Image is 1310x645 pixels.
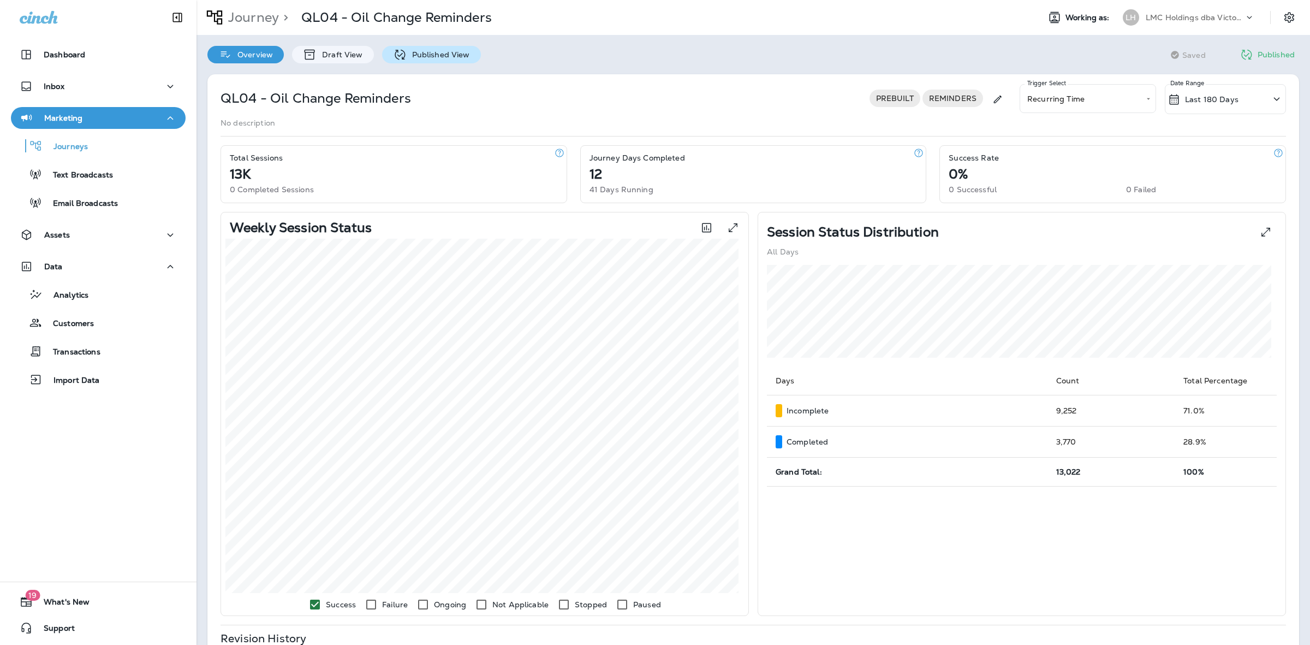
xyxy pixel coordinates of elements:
[1175,395,1277,427] td: 71.0 %
[44,82,64,91] p: Inbox
[1047,366,1175,395] th: Count
[317,50,362,59] p: Draft View
[230,170,251,179] p: 13K
[279,9,288,26] p: >
[1170,79,1206,87] p: Date Range
[221,90,411,107] p: QL04 - Oil Change Reminders
[11,256,186,277] button: Data
[11,617,186,639] button: Support
[949,170,968,179] p: 0%
[949,185,997,194] p: 0 Successful
[776,467,822,477] span: Grand Total:
[382,600,408,609] p: Failure
[11,340,186,363] button: Transactions
[11,191,186,214] button: Email Broadcasts
[1123,9,1139,26] div: LH
[11,163,186,186] button: Text Broadcasts
[44,114,82,122] p: Marketing
[33,624,75,637] span: Support
[11,283,186,306] button: Analytics
[230,185,314,194] p: 0 Completed Sessions
[42,199,118,209] p: Email Broadcasts
[870,94,920,103] span: PREBUILT
[224,9,279,26] p: Journey
[42,170,113,181] p: Text Broadcasts
[33,597,90,611] span: What's New
[44,230,70,239] p: Assets
[767,366,1047,395] th: Days
[633,600,661,609] p: Paused
[722,217,744,239] button: View graph expanded to full screen
[230,223,372,232] p: Weekly Session Status
[301,9,492,26] p: QL04 - Oil Change Reminders
[1183,467,1204,477] span: 100%
[11,368,186,391] button: Import Data
[767,228,939,236] p: Session Status Distribution
[1047,427,1175,458] td: 3,770
[787,406,829,415] p: Incomplete
[162,7,193,28] button: Collapse Sidebar
[767,247,799,256] p: All Days
[1182,51,1206,60] span: Saved
[43,291,88,301] p: Analytics
[221,119,275,127] p: No description
[11,224,186,246] button: Assets
[1056,467,1081,477] span: 13,022
[43,376,100,386] p: Import Data
[221,634,306,643] p: Revision History
[11,107,186,129] button: Marketing
[42,347,100,358] p: Transactions
[1255,221,1277,243] button: View Pie expanded to full screen
[492,600,549,609] p: Not Applicable
[1279,8,1299,27] button: Settings
[326,600,356,609] p: Success
[575,600,607,609] p: Stopped
[1126,185,1156,194] p: 0 Failed
[1065,13,1112,22] span: Working as:
[434,600,466,609] p: Ongoing
[11,134,186,157] button: Journeys
[44,50,85,59] p: Dashboard
[43,142,88,152] p: Journeys
[232,50,273,59] p: Overview
[1047,395,1175,427] td: 9,252
[922,94,983,103] span: REMINDERS
[230,153,283,162] p: Total Sessions
[787,437,828,446] p: Completed
[42,319,94,329] p: Customers
[589,153,685,162] p: Journey Days Completed
[1185,95,1238,104] p: Last 180 Days
[1258,50,1295,59] p: Published
[25,590,40,601] span: 19
[589,170,602,179] p: 12
[949,153,999,162] p: Success Rate
[987,84,1008,114] div: Edit
[1175,366,1277,395] th: Total Percentage
[44,262,63,271] p: Data
[11,75,186,97] button: Inbox
[11,591,186,613] button: 19What's New
[589,185,653,194] p: 41 Days Running
[1020,84,1156,113] div: Recurring Time
[11,311,186,334] button: Customers
[1175,427,1277,458] td: 28.9 %
[1146,13,1244,22] p: LMC Holdings dba Victory Lane Quick Oil Change
[11,44,186,66] button: Dashboard
[695,217,718,239] button: Toggle between session count and session percentage
[1027,79,1067,87] label: Trigger Select
[407,50,470,59] p: Published View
